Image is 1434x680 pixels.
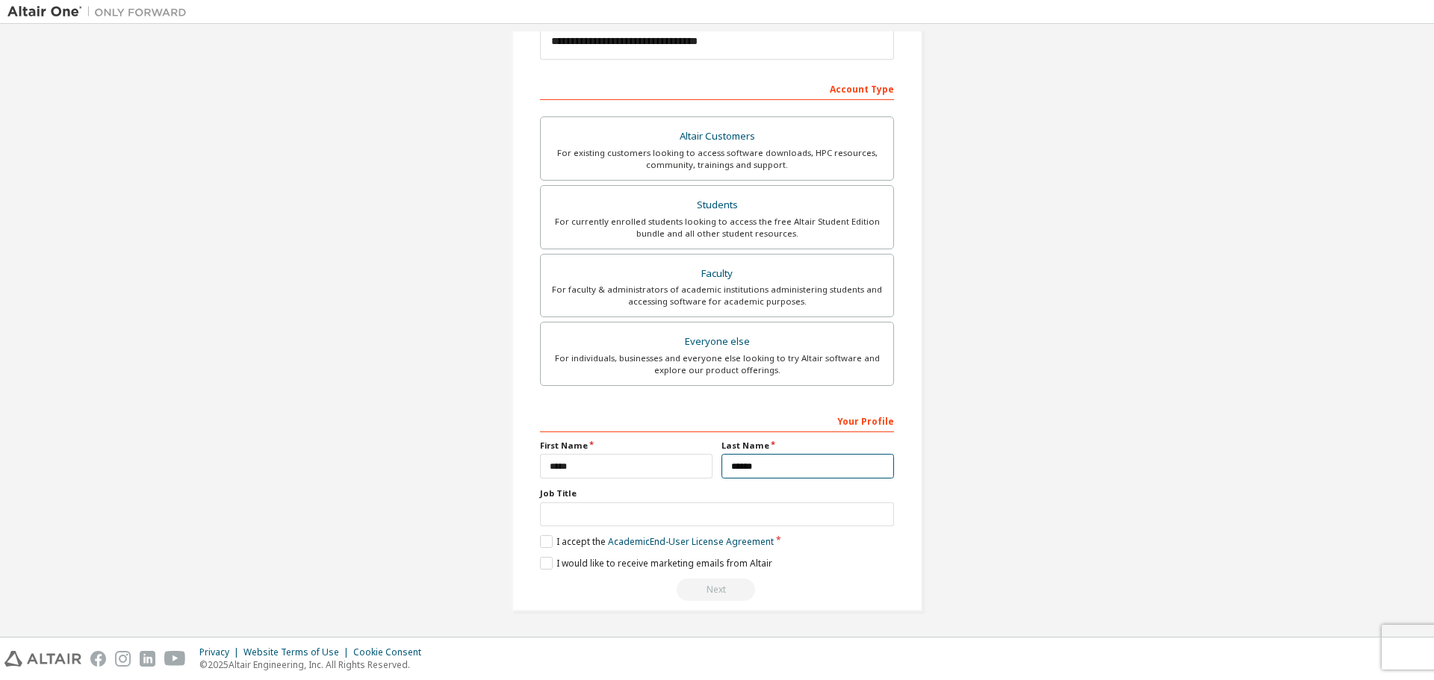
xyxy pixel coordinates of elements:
div: Everyone else [550,331,884,352]
img: youtube.svg [164,651,186,667]
label: Last Name [721,440,894,452]
p: © 2025 Altair Engineering, Inc. All Rights Reserved. [199,658,430,671]
div: Your Profile [540,408,894,432]
label: I accept the [540,535,774,548]
div: Cookie Consent [353,646,430,658]
div: For individuals, businesses and everyone else looking to try Altair software and explore our prod... [550,352,884,376]
img: instagram.svg [115,651,131,667]
div: Faculty [550,263,884,284]
label: First Name [540,440,713,452]
div: For currently enrolled students looking to access the free Altair Student Edition bundle and all ... [550,216,884,240]
div: Website Terms of Use [243,646,353,658]
img: Altair One [7,4,194,19]
img: facebook.svg [90,651,106,667]
div: For faculty & administrators of academic institutions administering students and accessing softwa... [550,284,884,308]
img: linkedin.svg [140,651,155,667]
div: Privacy [199,646,243,658]
div: Altair Customers [550,126,884,147]
a: Academic End-User License Agreement [608,535,774,548]
label: I would like to receive marketing emails from Altair [540,557,772,570]
div: Account Type [540,76,894,100]
img: altair_logo.svg [4,651,81,667]
label: Job Title [540,487,894,499]
div: Students [550,195,884,216]
div: For existing customers looking to access software downloads, HPC resources, community, trainings ... [550,147,884,171]
div: Read and acccept EULA to continue [540,578,894,601]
